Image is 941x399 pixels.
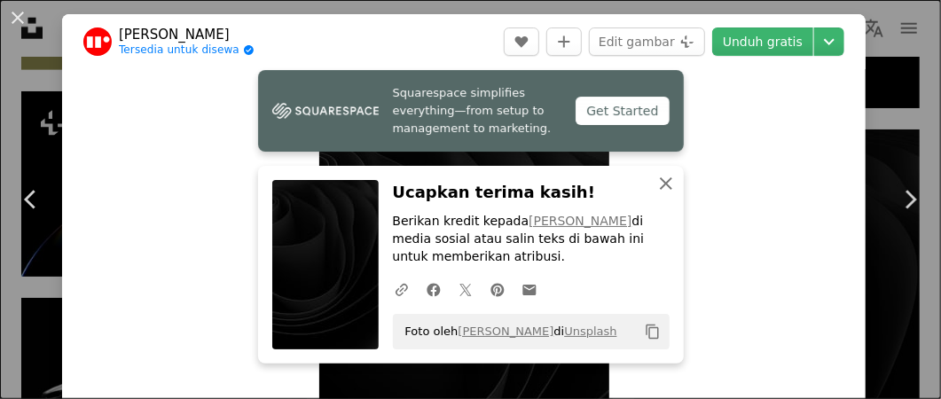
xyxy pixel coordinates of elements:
a: Bagikan di Twitter [450,271,482,307]
span: Foto oleh di [396,317,617,346]
a: Bagikan melalui email [514,271,545,307]
a: [PERSON_NAME] [529,214,631,228]
a: Unsplash [564,325,616,338]
button: Edit gambar [589,27,705,56]
a: Bagikan di Facebook [418,271,450,307]
a: Bagikan di Pinterest [482,271,514,307]
button: Tambahkan ke koleksi [546,27,582,56]
img: Buka profil Andrew Kliatskyi [83,27,112,56]
button: Pilih ukuran unduhan [814,27,844,56]
a: Unduh gratis [712,27,813,56]
p: Berikan kredit kepada di media sosial atau salin teks di bawah ini untuk memberikan atribusi. [393,213,670,266]
a: [PERSON_NAME] [458,325,553,338]
a: Squarespace simplifies everything—from setup to management to marketing.Get Started [258,70,684,152]
span: Squarespace simplifies everything—from setup to management to marketing. [393,84,562,137]
h3: Ucapkan terima kasih! [393,180,670,206]
button: Sukai [504,27,539,56]
a: Berikutnya [879,114,941,285]
a: [PERSON_NAME] [119,26,255,43]
a: Tersedia untuk disewa [119,43,255,58]
img: file-1747939142011-51e5cc87e3c9 [272,98,379,124]
button: Salin ke papan klip [638,317,668,347]
div: Get Started [576,97,669,125]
